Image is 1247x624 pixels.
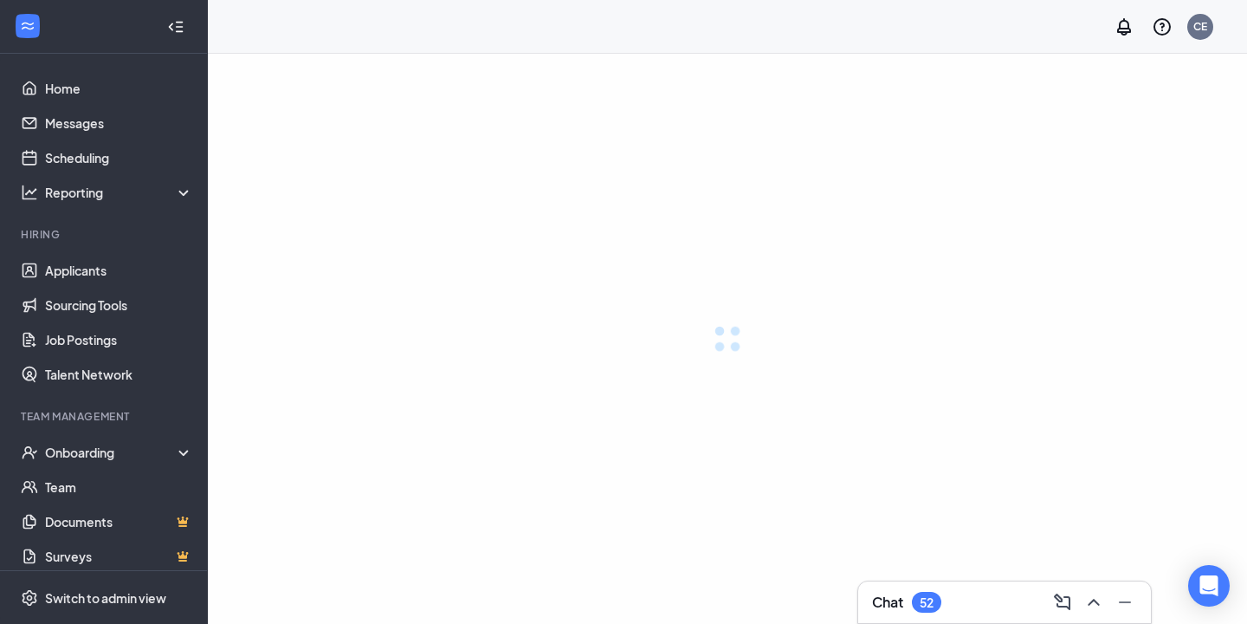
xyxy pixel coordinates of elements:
a: Scheduling [45,140,193,175]
div: Hiring [21,227,190,242]
button: Minimize [1109,588,1137,616]
svg: UserCheck [21,444,38,461]
svg: Settings [21,589,38,607]
a: Team [45,470,193,504]
div: Open Intercom Messenger [1188,565,1230,607]
a: Applicants [45,253,193,288]
a: Talent Network [45,357,193,392]
svg: QuestionInfo [1152,16,1173,37]
div: Switch to admin view [45,589,166,607]
a: Sourcing Tools [45,288,193,322]
button: ChevronUp [1078,588,1106,616]
a: Home [45,71,193,106]
h3: Chat [872,593,903,612]
svg: ChevronUp [1083,592,1104,613]
svg: WorkstreamLogo [19,17,36,35]
div: CE [1193,19,1207,34]
a: DocumentsCrown [45,504,193,539]
svg: ComposeMessage [1052,592,1073,613]
a: Messages [45,106,193,140]
svg: Analysis [21,184,38,201]
button: ComposeMessage [1047,588,1075,616]
svg: Notifications [1114,16,1134,37]
div: Reporting [45,184,194,201]
div: Team Management [21,409,190,424]
svg: Minimize [1115,592,1135,613]
div: 52 [920,595,934,610]
svg: Collapse [167,18,184,36]
div: Onboarding [45,444,194,461]
a: Job Postings [45,322,193,357]
a: SurveysCrown [45,539,193,574]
